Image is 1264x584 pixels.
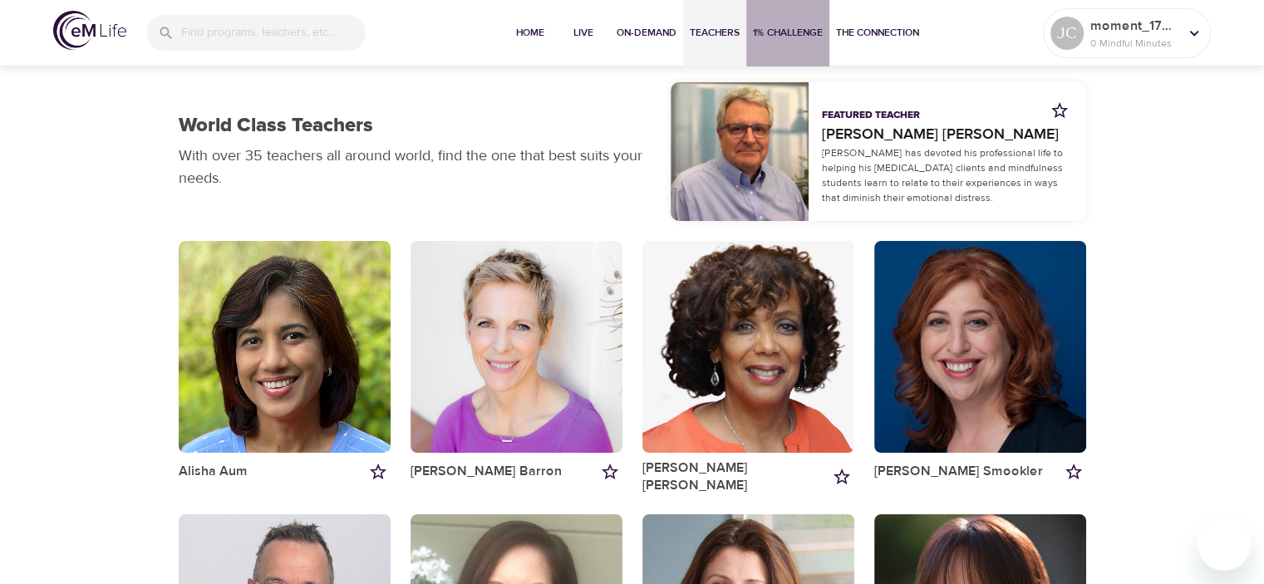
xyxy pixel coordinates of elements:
h1: World Class Teachers [179,114,373,138]
span: 1% Challenge [753,24,823,42]
input: Find programs, teachers, etc... [181,15,366,51]
p: [PERSON_NAME] has devoted his professional life to helping his [MEDICAL_DATA] clients and mindful... [822,145,1072,205]
div: JC [1050,17,1084,50]
img: logo [53,11,126,50]
button: Add to my favorites [1047,98,1072,123]
span: Home [510,24,550,42]
p: moment_1758303541 [1090,16,1178,36]
span: The Connection [836,24,919,42]
span: Live [563,24,603,42]
span: Teachers [690,24,740,42]
p: 0 Mindful Minutes [1090,36,1178,51]
a: [PERSON_NAME] [PERSON_NAME] [822,123,1072,145]
span: On-Demand [617,24,676,42]
a: [PERSON_NAME] [PERSON_NAME] [642,459,829,495]
a: [PERSON_NAME] Barron [411,463,562,480]
button: Add to my favorites [366,459,391,484]
p: Featured Teacher [822,108,920,123]
button: Add to my favorites [1061,459,1086,484]
a: Alisha Aum [179,463,248,480]
p: With over 35 teachers all around world, find the one that best suits your needs. [179,145,651,189]
button: Add to my favorites [829,464,854,489]
a: [PERSON_NAME] Smookler [874,463,1043,480]
iframe: Button to launch messaging window [1198,518,1251,571]
button: Add to my favorites [598,459,622,484]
